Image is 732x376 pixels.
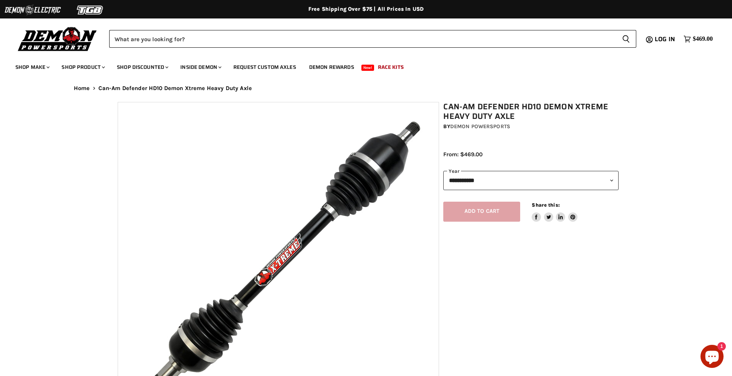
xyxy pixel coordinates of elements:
img: TGB Logo 2 [62,3,119,17]
span: From: $469.00 [443,151,482,158]
img: Demon Powersports [15,25,100,52]
form: Product [109,30,636,48]
aside: Share this: [532,202,577,222]
a: Shop Make [10,59,54,75]
ul: Main menu [10,56,711,75]
span: Share this: [532,202,559,208]
span: New! [361,65,374,71]
a: Race Kits [372,59,409,75]
h1: Can-Am Defender HD10 Demon Xtreme Heavy Duty Axle [443,102,619,121]
a: $469.00 [680,33,717,45]
a: Inside Demon [175,59,226,75]
a: Demon Powersports [450,123,510,130]
a: Shop Discounted [111,59,173,75]
a: Shop Product [56,59,110,75]
span: Can-Am Defender HD10 Demon Xtreme Heavy Duty Axle [98,85,252,92]
span: Log in [655,34,675,44]
button: Search [616,30,636,48]
a: Demon Rewards [303,59,360,75]
nav: Breadcrumbs [58,85,674,92]
a: Log in [651,36,680,43]
span: $469.00 [693,35,713,43]
a: Request Custom Axles [228,59,302,75]
div: by [443,122,619,131]
img: Demon Electric Logo 2 [4,3,62,17]
inbox-online-store-chat: Shopify online store chat [698,345,726,370]
select: year [443,171,619,190]
input: Search [109,30,616,48]
a: Home [74,85,90,92]
div: Free Shipping Over $75 | All Prices In USD [58,6,674,13]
